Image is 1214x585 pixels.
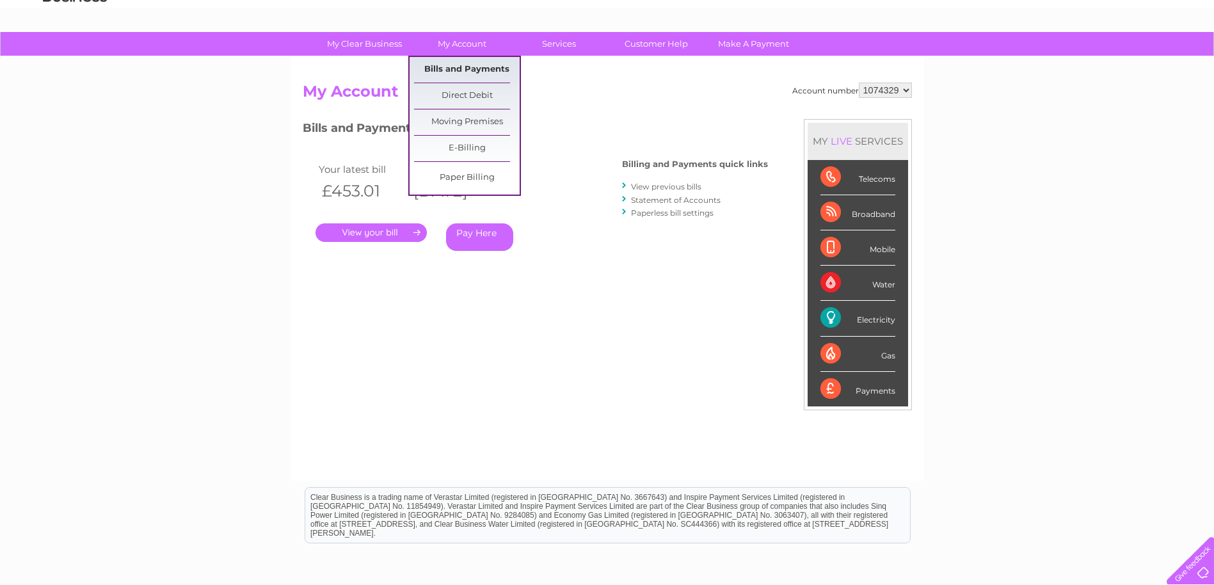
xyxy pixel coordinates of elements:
[820,230,895,266] div: Mobile
[414,136,520,161] a: E-Billing
[305,7,910,62] div: Clear Business is a trading name of Verastar Limited (registered in [GEOGRAPHIC_DATA] No. 3667643...
[303,83,912,107] h2: My Account
[303,119,768,141] h3: Bills and Payments
[315,178,408,204] th: £453.01
[315,161,408,178] td: Your latest bill
[446,223,513,251] a: Pay Here
[1103,54,1121,64] a: Blog
[414,165,520,191] a: Paper Billing
[828,135,855,147] div: LIVE
[701,32,806,56] a: Make A Payment
[1172,54,1202,64] a: Log out
[506,32,612,56] a: Services
[603,32,709,56] a: Customer Help
[1129,54,1160,64] a: Contact
[407,178,499,204] th: [DATE]
[312,32,417,56] a: My Clear Business
[407,161,499,178] td: Invoice date
[631,208,714,218] a: Paperless bill settings
[42,33,108,72] img: logo.png
[820,160,895,195] div: Telecoms
[820,301,895,336] div: Electricity
[989,54,1013,64] a: Water
[414,57,520,83] a: Bills and Payments
[622,159,768,169] h4: Billing and Payments quick links
[820,266,895,301] div: Water
[414,109,520,135] a: Moving Premises
[631,182,701,191] a: View previous bills
[973,6,1061,22] a: 0333 014 3131
[1057,54,1095,64] a: Telecoms
[792,83,912,98] div: Account number
[409,32,515,56] a: My Account
[1021,54,1049,64] a: Energy
[414,83,520,109] a: Direct Debit
[820,337,895,372] div: Gas
[820,372,895,406] div: Payments
[631,195,721,205] a: Statement of Accounts
[315,223,427,242] a: .
[820,195,895,230] div: Broadband
[808,123,908,159] div: MY SERVICES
